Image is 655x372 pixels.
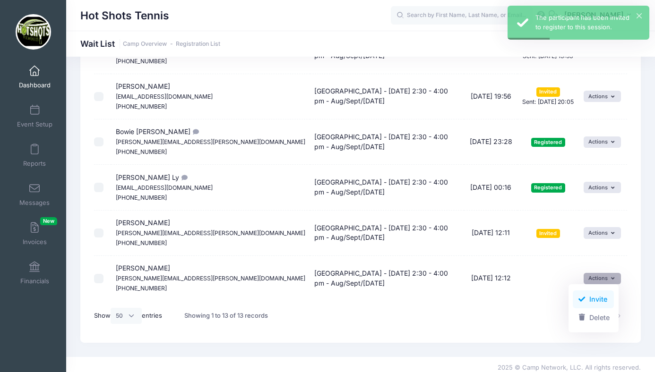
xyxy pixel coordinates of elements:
span: Messages [19,199,50,207]
a: Dashboard [12,60,57,93]
td: [DATE] 12:11 [464,211,517,256]
span: [PERSON_NAME] [116,264,305,292]
small: [EMAIL_ADDRESS][DOMAIN_NAME] [116,184,213,191]
span: Reports [23,160,46,168]
td: [DATE] 12:12 [464,256,517,301]
td: [GEOGRAPHIC_DATA] - [DATE] 2:30 - 4:00 pm - Aug/Sept/[DATE] [310,165,465,210]
span: Invoices [23,238,47,246]
span: Phoenix Bar-Tal [116,37,213,65]
span: Dashboard [19,81,51,89]
small: [PHONE_NUMBER] [116,285,167,292]
a: Financials [12,256,57,289]
button: Actions [584,91,621,102]
label: Show entries [94,308,162,324]
td: [GEOGRAPHIC_DATA] - [DATE] 2:30 - 4:00 pm - Aug/Sept/[DATE] [310,74,465,119]
span: Registered [531,183,565,192]
img: Hot Shots Tennis [16,14,51,50]
small: [PERSON_NAME][EMAIL_ADDRESS][PERSON_NAME][DOMAIN_NAME] [116,229,305,237]
td: [DATE] 00:16 [464,165,517,210]
i: Thank you! [179,175,187,181]
small: [PHONE_NUMBER] [116,103,167,110]
a: InvoicesNew [12,217,57,250]
span: Event Setup [17,120,52,128]
span: [PERSON_NAME] [116,82,213,110]
a: Registration List [176,41,220,48]
span: [PERSON_NAME] [116,219,305,246]
button: × [637,13,642,18]
small: [PHONE_NUMBER] [116,58,167,65]
a: Camp Overview [123,41,167,48]
input: Search by First Name, Last Name, or Email... [391,6,533,25]
button: Actions [584,273,621,284]
h1: Wait List [80,39,220,49]
button: Actions [584,136,621,148]
span: New [40,217,57,225]
select: Showentries [111,308,142,324]
small: [PERSON_NAME][EMAIL_ADDRESS][PERSON_NAME][DOMAIN_NAME] [116,275,305,282]
span: Invited [536,229,560,238]
a: Invite [573,290,614,308]
td: [GEOGRAPHIC_DATA] - [DATE] 2:30 - 4:00 pm - Aug/Sept/[DATE] [310,211,465,256]
i: We totally lagged on signing up and Bowie would love to join if there is space available! [190,129,198,135]
button: [PERSON_NAME] [558,5,641,26]
small: [PHONE_NUMBER] [116,239,167,246]
a: Reports [12,139,57,172]
small: [EMAIL_ADDRESS][DOMAIN_NAME] [116,93,213,100]
button: Actions [584,227,621,238]
small: [PHONE_NUMBER] [116,194,167,201]
span: Registered [531,138,565,147]
td: [GEOGRAPHIC_DATA] - [DATE] 2:30 - 4:00 pm - Aug/Sept/[DATE] [310,119,465,165]
span: Financials [20,277,49,285]
td: [GEOGRAPHIC_DATA] - [DATE] 2:30 - 4:00 pm - Aug/Sept/[DATE] [310,256,465,301]
span: [PERSON_NAME] Ly [116,173,213,201]
a: Event Setup [12,100,57,133]
button: Actions [584,182,621,193]
a: Delete [573,308,614,326]
span: 2025 © Camp Network, LLC. All rights reserved. [498,364,641,371]
a: Messages [12,178,57,211]
td: [DATE] 23:28 [464,119,517,165]
div: Showing 1 to 13 of 13 records [184,305,268,327]
td: [DATE] 19:56 [464,74,517,119]
h1: Hot Shots Tennis [80,5,169,26]
small: Sent: [DATE] 20:05 [522,98,574,105]
span: Bowie [PERSON_NAME] [116,127,305,155]
span: Invited [536,87,560,96]
small: [PERSON_NAME][EMAIL_ADDRESS][PERSON_NAME][DOMAIN_NAME] [116,138,305,145]
div: The participant has been invited to register to this session. [535,13,642,32]
small: [PHONE_NUMBER] [116,148,167,155]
